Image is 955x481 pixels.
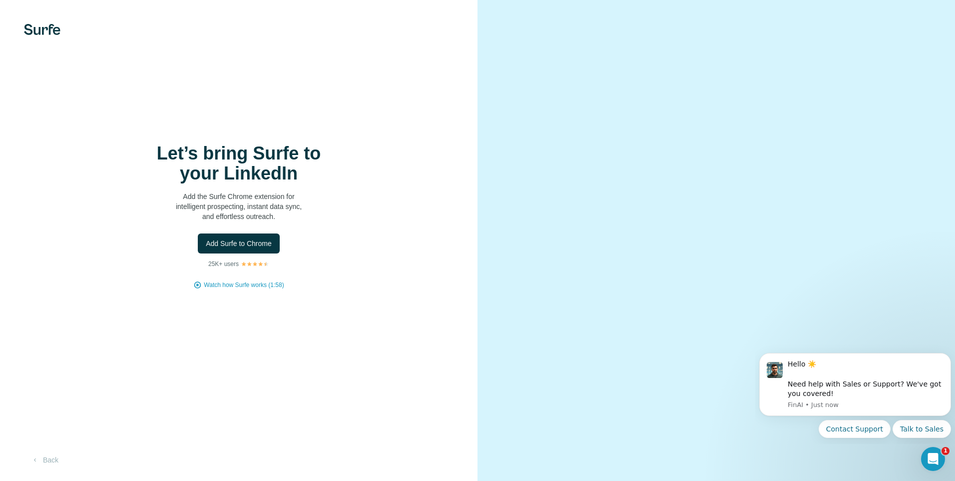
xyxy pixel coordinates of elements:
[208,259,239,268] p: 25K+ users
[198,233,280,253] button: Add Surfe to Chrome
[241,261,269,267] img: Rating Stars
[139,143,339,183] h1: Let’s bring Surfe to your LinkedIn
[139,191,339,221] p: Add the Surfe Chrome extension for intelligent prospecting, instant data sync, and effortless out...
[206,238,272,248] span: Add Surfe to Chrome
[942,447,950,455] span: 1
[755,344,955,444] iframe: Intercom notifications message
[24,451,65,469] button: Back
[921,447,945,471] iframe: Intercom live chat
[24,24,60,35] img: Surfe's logo
[204,280,284,289] button: Watch how Surfe works (1:58)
